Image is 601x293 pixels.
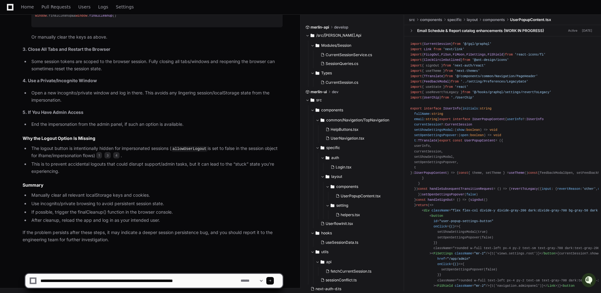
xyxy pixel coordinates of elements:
button: CurrentSessionService.cs [318,51,396,59]
span: setShowSettingsModal [414,128,453,132]
span: t [414,139,416,142]
span: < = /> [432,251,490,255]
span: "user-popup-settings-button" [439,219,493,223]
strong: 4. Use a Private/Incognito Window [23,78,97,83]
button: Modules/Session [311,40,399,51]
span: [PERSON_NAME] [19,84,51,89]
svg: Directory [326,173,329,180]
strong: 3. Close All Tabs and Restart the Browser [23,46,110,52]
img: 1756235613930-3d25f9e4-fa56-45dd-b3ad-e072dfbd1548 [6,47,18,58]
button: specific [316,143,399,153]
button: common/Navigation/TopNavigation [316,115,399,125]
a: Powered byPylon [44,98,76,103]
span: const [528,171,538,175]
button: auth [321,153,399,163]
li: Use incognito/private browsing to avoid persistent session state. [29,200,283,207]
span: api [326,259,332,264]
span: Settings [116,5,134,9]
span: 'next-auth/react' [453,63,486,67]
span: Pylon [62,98,76,103]
svg: Directory [316,248,319,256]
span: components [321,108,343,113]
span: handleSignOut [428,198,453,201]
button: UserPopupContent.tsx [333,192,396,200]
span: email [414,117,424,121]
button: Types [311,68,399,78]
span: import [410,96,422,99]
span: from [445,69,453,72]
li: After cleanup, reload the app and log in as your intended user. [29,217,283,224]
svg: Directory [311,96,314,104]
span: export [439,117,451,121]
li: If possible, trigger the finalCleanup() function in the browser console. [29,209,283,216]
span: "mr-2" [474,251,486,255]
span: open [460,133,468,137]
span: FiShield [488,53,503,56]
svg: Directory [316,229,319,237]
span: from [462,90,470,94]
span: {() [453,262,459,266]
span: from [441,96,449,99]
span: UserflowInit.tsx [326,221,353,226]
span: onClick [437,262,451,266]
span: window [76,14,87,18]
button: UserflowInit.tsx [318,219,396,228]
span: from [443,63,451,67]
span: import [410,42,422,46]
span: src [316,98,322,103]
span: import [410,69,422,72]
span: : [457,128,480,132]
span: const [459,171,468,175]
span: Link [424,47,432,51]
span: < = = => [410,214,493,228]
li: This is to prevent accidental logouts that could disrupt support/admin tasks, but it can lead to ... [29,161,283,175]
span: 1 [96,152,102,158]
span: Pull Requests [41,5,71,9]
span: /src/[PERSON_NAME].Api [316,33,361,38]
span: {() [449,225,455,228]
span: id [433,219,437,223]
span: userInfo [507,117,522,121]
span: '@/components/common/Navigation/PageHeader' [455,74,538,78]
span: Logs [98,5,108,9]
img: 1756235613930-3d25f9e4-fa56-45dd-b3ad-e072dfbd1548 [13,84,18,89]
div: Email Schedule & Report catalog enhancements (WORK IN PROGRESS) [417,28,544,33]
span: export [439,139,451,142]
span: '@/gql/graphql' [462,42,491,46]
button: components [311,105,399,115]
svg: Directory [331,183,334,190]
span: import [410,90,422,94]
span: specific [326,145,340,150]
span: './UserChip' [451,96,474,99]
span: const [418,187,428,191]
div: Welcome [6,25,114,35]
span: Active [566,28,579,34]
span: TTranslate [418,139,438,142]
span: TTranslate [424,74,443,78]
span: 'react' [455,85,468,89]
span: '../setting/Preferences/LegacyGate' [460,79,528,83]
span: window [35,14,47,18]
span: 3 [104,152,111,158]
span: specific [447,17,462,22]
span: div [424,208,429,212]
span: { userInfo, currentSession, setShowSettingsModal, setOpenSettingsPopover, t }: [410,139,503,175]
div: . && . () [35,13,279,19]
button: /src/[PERSON_NAME].Api [306,30,399,40]
span: UserPopupContent.tsx [341,194,381,199]
li: Open a new incognito/private window and log in there. This avoids any lingering session/localStor... [29,89,283,104]
span: void [493,133,501,137]
li: The logout button is intentionally hidden for impersonated sessions ( is set to false in the sess... [29,145,283,159]
span: merlin-ui [311,89,327,94]
p: If the problem persists after these steps, it may indicate a deeper session persistence bug, and ... [23,229,283,243]
span: void [490,128,497,132]
span: ( ) => [459,133,492,137]
span: src [409,17,415,22]
img: 8294786374016_798e290d9caffa94fd1d_72.jpg [13,47,24,58]
span: 'next-themes' [455,69,480,72]
div: Start new chat [28,47,103,53]
span: </ > [540,251,557,255]
span: helpers.tsx [341,212,360,217]
button: UserNavigation.tsx [323,134,396,143]
span: Modules/Session [321,43,351,48]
